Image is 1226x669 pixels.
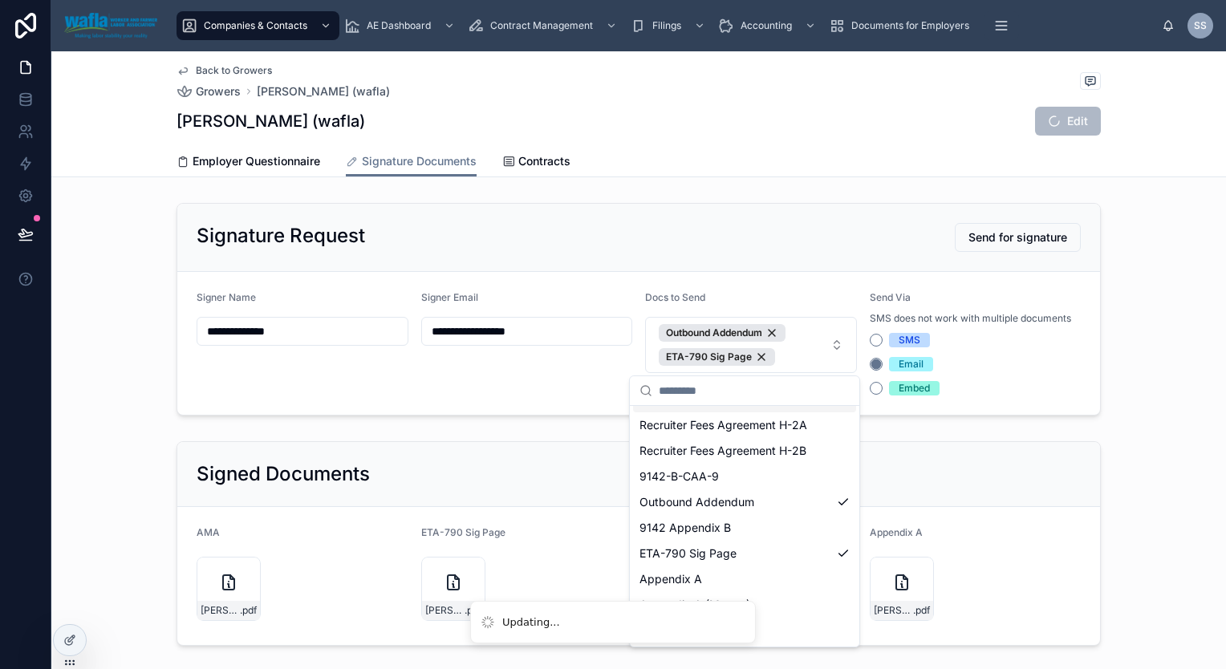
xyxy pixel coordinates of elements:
span: Contract Management [490,19,593,32]
span: AE Dashboard [367,19,431,32]
span: Signature Documents [362,153,477,169]
a: Contract Management [463,11,625,40]
img: App logo [64,13,157,39]
span: Recruiter Fees Agreement H-2A [639,417,807,433]
span: Accounting [741,19,792,32]
span: .pdf [465,604,481,617]
span: Back to Growers [196,64,272,77]
a: Growers [177,83,241,99]
span: Outbound Addendum [666,326,762,339]
span: Filings [652,19,681,32]
span: Growers [196,83,241,99]
span: .pdf [913,604,930,617]
span: Signer Email [421,291,478,303]
a: AE Dashboard [339,11,463,40]
a: Back to Growers [177,64,272,77]
a: Documents for Employers [824,11,980,40]
span: Employer Questionnaire [193,153,320,169]
span: Send Via [870,291,911,303]
div: Embed [899,381,930,395]
button: Unselect 4 [659,348,775,366]
span: Appendix A [639,571,702,587]
button: Send for signature [955,223,1081,252]
a: [PERSON_NAME] (wafla) [257,83,390,99]
span: [PERSON_NAME]-ETA-790-08.15.25 [425,604,465,617]
div: scrollable content [170,8,1162,43]
span: AMA [197,526,220,538]
span: [PERSON_NAME]-AppA-08.15.25 [874,604,913,617]
span: SS [1194,19,1207,32]
span: Send for signature [968,229,1067,245]
span: Docs to Send [645,291,705,303]
span: [PERSON_NAME]-AMA-08.15.25 [201,604,240,617]
span: ETA-790 Sig Page [421,526,505,538]
a: Filings [625,11,713,40]
h1: [PERSON_NAME] (wafla) [177,110,365,132]
a: Signature Documents [346,147,477,177]
a: Companies & Contacts [177,11,339,40]
div: Suggestions [630,406,859,647]
span: Appendix A [870,526,923,538]
span: 9142 Appendix B [639,520,731,536]
a: Employer Questionnaire [177,147,320,179]
span: Contracts [518,153,570,169]
a: Accounting [713,11,824,40]
a: Contracts [502,147,570,179]
button: Select Button [645,317,857,373]
div: SMS [899,333,920,347]
div: Email [899,357,924,371]
h2: Signed Documents [197,461,370,487]
span: Documents for Employers [851,19,969,32]
span: .pdf [240,604,257,617]
div: Updating... [502,614,560,630]
span: 9142-B-CAA-9 [639,468,719,485]
span: Companies & Contacts [204,19,307,32]
span: Signer Name [197,291,256,303]
span: Outbound Addendum [639,494,754,510]
span: ETA-790 Sig Page [639,545,737,562]
span: Recruiter Fees Agreement H-2B [639,443,806,459]
button: Unselect 6 [659,324,786,342]
span: ETA-790 Sig Page [666,351,752,363]
h2: Signature Request [197,223,365,249]
span: SMS does not work with multiple documents [870,312,1071,325]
